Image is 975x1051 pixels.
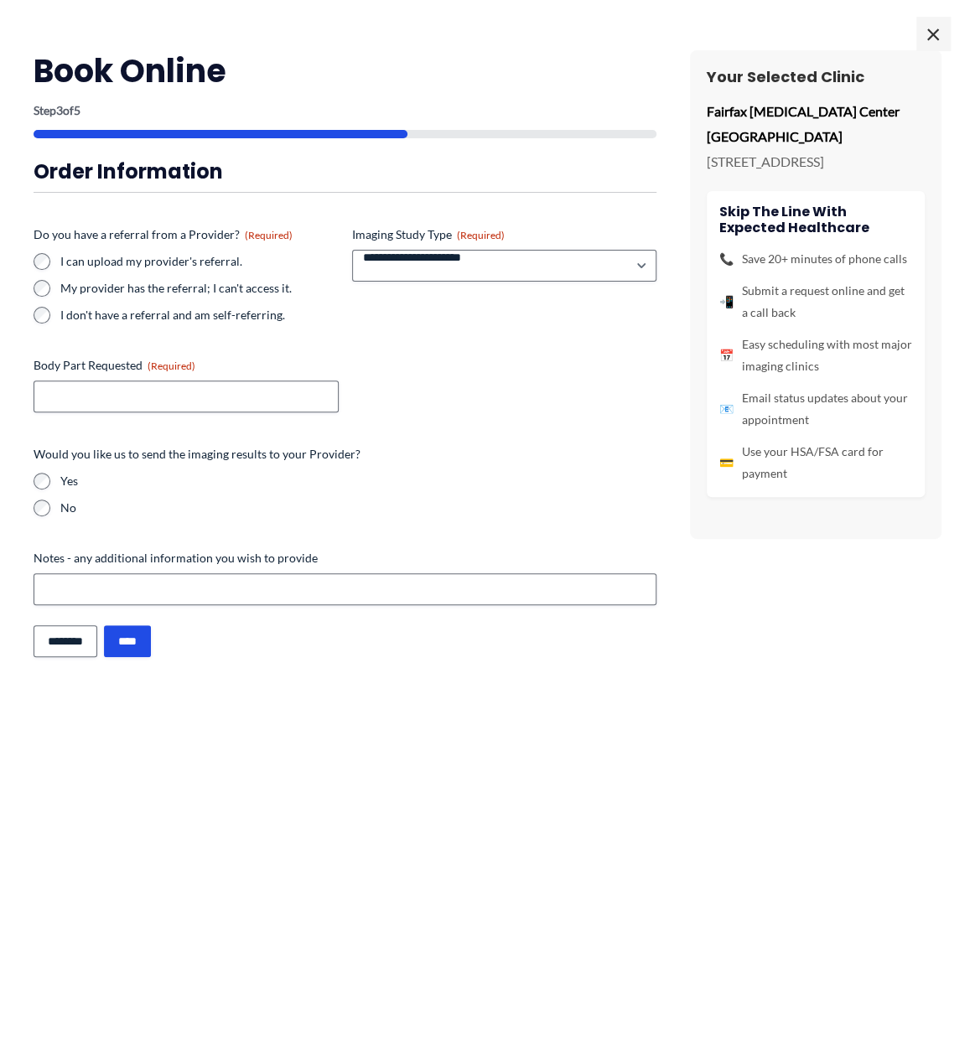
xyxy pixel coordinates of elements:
li: Save 20+ minutes of phone calls [719,248,912,270]
label: I can upload my provider's referral. [60,253,339,270]
label: I don't have a referral and am self-referring. [60,307,339,324]
label: Body Part Requested [34,357,339,374]
p: Fairfax [MEDICAL_DATA] Center [GEOGRAPHIC_DATA] [707,99,925,148]
span: 📅 [719,344,734,366]
legend: Would you like us to send the imaging results to your Provider? [34,446,360,463]
span: (Required) [245,229,293,241]
span: 💳 [719,452,734,474]
p: [STREET_ADDRESS] [707,149,925,174]
span: 5 [74,103,80,117]
p: Step of [34,105,656,116]
label: Notes - any additional information you wish to provide [34,550,656,567]
legend: Do you have a referral from a Provider? [34,226,293,243]
span: 3 [56,103,63,117]
li: Email status updates about your appointment [719,387,912,431]
span: (Required) [148,360,195,372]
label: My provider has the referral; I can't access it. [60,280,339,297]
label: Yes [60,473,656,489]
span: 📲 [719,291,734,313]
li: Submit a request online and get a call back [719,280,912,324]
li: Use your HSA/FSA card for payment [719,441,912,484]
span: (Required) [457,229,505,241]
li: Easy scheduling with most major imaging clinics [719,334,912,377]
h3: Your Selected Clinic [707,67,925,86]
h4: Skip the line with Expected Healthcare [719,204,912,236]
span: 📞 [719,248,734,270]
span: 📧 [719,398,734,420]
h3: Order Information [34,158,656,184]
span: × [916,17,950,50]
h2: Book Online [34,50,656,91]
label: Imaging Study Type [352,226,657,243]
label: No [60,500,656,516]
